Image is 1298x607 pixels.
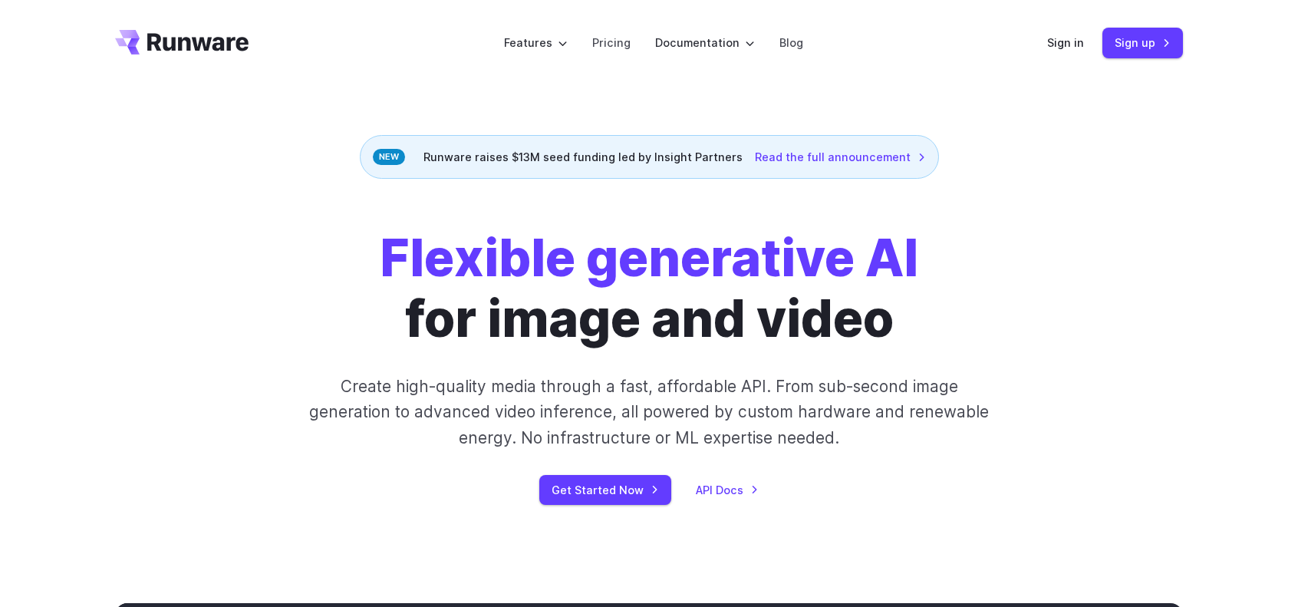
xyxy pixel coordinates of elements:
strong: Flexible generative AI [380,227,918,289]
a: Sign up [1102,28,1183,58]
a: Read the full announcement [755,148,926,166]
div: Runware raises $13M seed funding led by Insight Partners [360,135,939,179]
label: Features [504,34,568,51]
label: Documentation [655,34,755,51]
a: Go to / [115,30,249,54]
a: Pricing [592,34,631,51]
h1: for image and video [380,228,918,349]
a: Get Started Now [539,475,671,505]
a: Blog [779,34,803,51]
a: API Docs [696,481,759,499]
a: Sign in [1047,34,1084,51]
p: Create high-quality media through a fast, affordable API. From sub-second image generation to adv... [308,374,991,450]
